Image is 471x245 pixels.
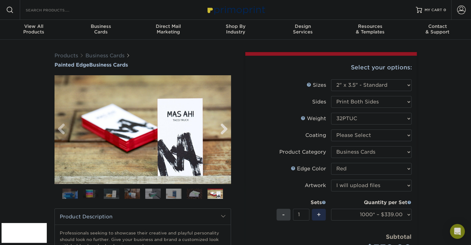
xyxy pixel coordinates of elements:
[67,24,134,35] div: Cards
[301,115,326,122] div: Weight
[331,199,412,206] div: Quantity per Set
[25,6,85,14] input: SEARCH PRODUCTS.....
[404,24,471,29] span: Contact
[55,62,231,68] h1: Business Cards
[336,20,403,40] a: Resources& Templates
[312,98,326,106] div: Sides
[85,53,124,59] a: Business Cards
[305,182,326,189] div: Artwork
[269,20,336,40] a: DesignServices
[291,165,326,173] div: Edge Color
[277,199,326,206] div: Sets
[55,209,231,225] h2: Product Description
[83,189,98,199] img: Business Cards 02
[317,210,321,219] span: +
[386,233,412,240] strong: Subtotal
[124,189,140,199] img: Business Cards 04
[104,189,119,199] img: Business Cards 03
[145,189,161,199] img: Business Cards 05
[282,210,285,219] span: -
[166,189,181,199] img: Business Cards 06
[67,20,134,40] a: BusinessCards
[269,24,336,35] div: Services
[135,20,202,40] a: Direct MailMarketing
[62,186,78,202] img: Business Cards 01
[404,20,471,40] a: Contact& Support
[425,7,442,13] span: MY CART
[135,24,202,29] span: Direct Mail
[202,20,269,40] a: Shop ByIndustry
[202,24,269,35] div: Industry
[279,148,326,156] div: Product Category
[404,24,471,35] div: & Support
[443,8,446,12] span: 0
[305,132,326,139] div: Coating
[67,24,134,29] span: Business
[307,81,326,89] div: Sizes
[55,53,78,59] a: Products
[55,68,231,190] img: Painted Edge 08
[187,189,202,199] img: Business Cards 07
[269,24,336,29] span: Design
[135,24,202,35] div: Marketing
[336,24,403,35] div: & Templates
[55,62,231,68] a: Painted EdgeBusiness Cards
[207,189,223,199] img: Business Cards 08
[202,24,269,29] span: Shop By
[336,24,403,29] span: Resources
[205,3,267,16] img: Primoprint
[450,224,465,239] div: Open Intercom Messenger
[55,62,89,68] span: Painted Edge
[250,56,412,79] div: Select your options:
